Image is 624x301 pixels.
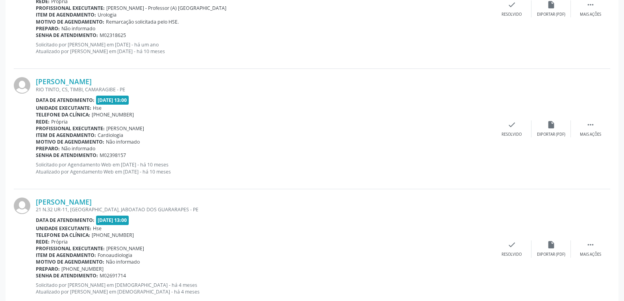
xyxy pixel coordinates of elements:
[93,105,102,111] span: Hse
[537,132,565,137] div: Exportar (PDF)
[36,25,60,32] b: Preparo:
[106,259,140,265] span: Não informado
[502,12,522,17] div: Resolvido
[100,32,126,39] span: M02318625
[36,272,98,279] b: Senha de atendimento:
[36,161,492,175] p: Solicitado por Agendamento Web em [DATE] - há 10 meses Atualizado por Agendamento Web em [DATE] -...
[36,266,60,272] b: Preparo:
[106,5,226,11] span: [PERSON_NAME] - Professor (A) [GEOGRAPHIC_DATA]
[586,120,595,129] i: 
[586,240,595,249] i: 
[14,198,30,214] img: img
[36,97,94,103] b: Data de atendimento:
[36,252,96,259] b: Item de agendamento:
[51,238,68,245] span: Própria
[36,111,90,118] b: Telefone da clínica:
[537,12,565,17] div: Exportar (PDF)
[507,120,516,129] i: check
[502,252,522,257] div: Resolvido
[96,96,129,105] span: [DATE] 13:00
[14,77,30,94] img: img
[61,145,95,152] span: Não informado
[36,138,104,145] b: Motivo de agendamento:
[36,77,92,86] a: [PERSON_NAME]
[100,272,126,279] span: M02691714
[580,132,601,137] div: Mais ações
[36,145,60,152] b: Preparo:
[547,240,555,249] i: insert_drive_file
[106,138,140,145] span: Não informado
[98,11,117,18] span: Urologia
[36,5,105,11] b: Profissional executante:
[36,86,492,93] div: RIO TINTO, CS, TIMBI, CAMARAGIBE - PE
[36,217,94,223] b: Data de atendimento:
[586,0,595,9] i: 
[96,216,129,225] span: [DATE] 13:00
[580,12,601,17] div: Mais ações
[93,225,102,232] span: Hse
[61,266,104,272] span: [PHONE_NUMBER]
[106,18,179,25] span: Remarcação solicitada pelo HSE.
[36,11,96,18] b: Item de agendamento:
[36,232,90,238] b: Telefone da clínica:
[547,0,555,9] i: insert_drive_file
[106,125,144,132] span: [PERSON_NAME]
[36,18,104,25] b: Motivo de agendamento:
[92,111,134,118] span: [PHONE_NUMBER]
[36,198,92,206] a: [PERSON_NAME]
[51,118,68,125] span: Própria
[36,125,105,132] b: Profissional executante:
[547,120,555,129] i: insert_drive_file
[36,206,492,213] div: 21 N.32 UR-11, [GEOGRAPHIC_DATA], JABOATAO DOS GUARARAPES - PE
[36,118,50,125] b: Rede:
[36,282,492,295] p: Solicitado por [PERSON_NAME] em [DEMOGRAPHIC_DATA] - há 4 meses Atualizado por [PERSON_NAME] em [...
[36,105,91,111] b: Unidade executante:
[61,25,95,32] span: Não informado
[36,132,96,138] b: Item de agendamento:
[36,245,105,252] b: Profissional executante:
[36,152,98,159] b: Senha de atendimento:
[36,238,50,245] b: Rede:
[36,41,492,55] p: Solicitado por [PERSON_NAME] em [DATE] - há um ano Atualizado por [PERSON_NAME] em [DATE] - há 10...
[580,252,601,257] div: Mais ações
[507,0,516,9] i: check
[502,132,522,137] div: Resolvido
[36,32,98,39] b: Senha de atendimento:
[36,259,104,265] b: Motivo de agendamento:
[98,252,132,259] span: Fonoaudiologia
[92,232,134,238] span: [PHONE_NUMBER]
[98,132,123,138] span: Cardiologia
[537,252,565,257] div: Exportar (PDF)
[106,245,144,252] span: [PERSON_NAME]
[507,240,516,249] i: check
[36,225,91,232] b: Unidade executante:
[100,152,126,159] span: M02398157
